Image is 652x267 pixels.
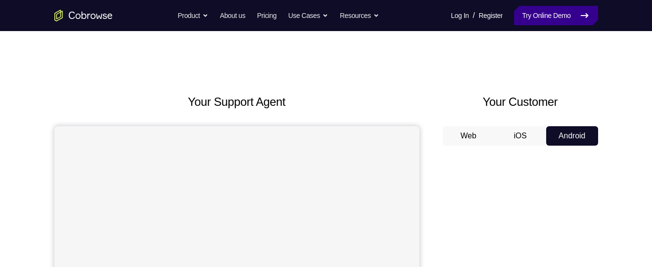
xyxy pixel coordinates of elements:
[220,6,245,25] a: About us
[479,6,502,25] a: Register
[288,6,328,25] button: Use Cases
[473,10,475,21] span: /
[546,126,598,146] button: Android
[257,6,276,25] a: Pricing
[178,6,208,25] button: Product
[340,10,371,21] font: Resources
[514,6,598,25] a: Try Online Demo
[443,126,495,146] button: Web
[443,93,598,111] h2: Your Customer
[288,10,320,21] font: Use Cases
[178,10,200,21] font: Product
[451,6,469,25] a: Log In
[522,10,570,21] font: Try Online Demo
[54,10,113,21] a: Go to the home page
[340,6,379,25] button: Resources
[54,93,419,111] h2: Your Support Agent
[494,126,546,146] button: iOS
